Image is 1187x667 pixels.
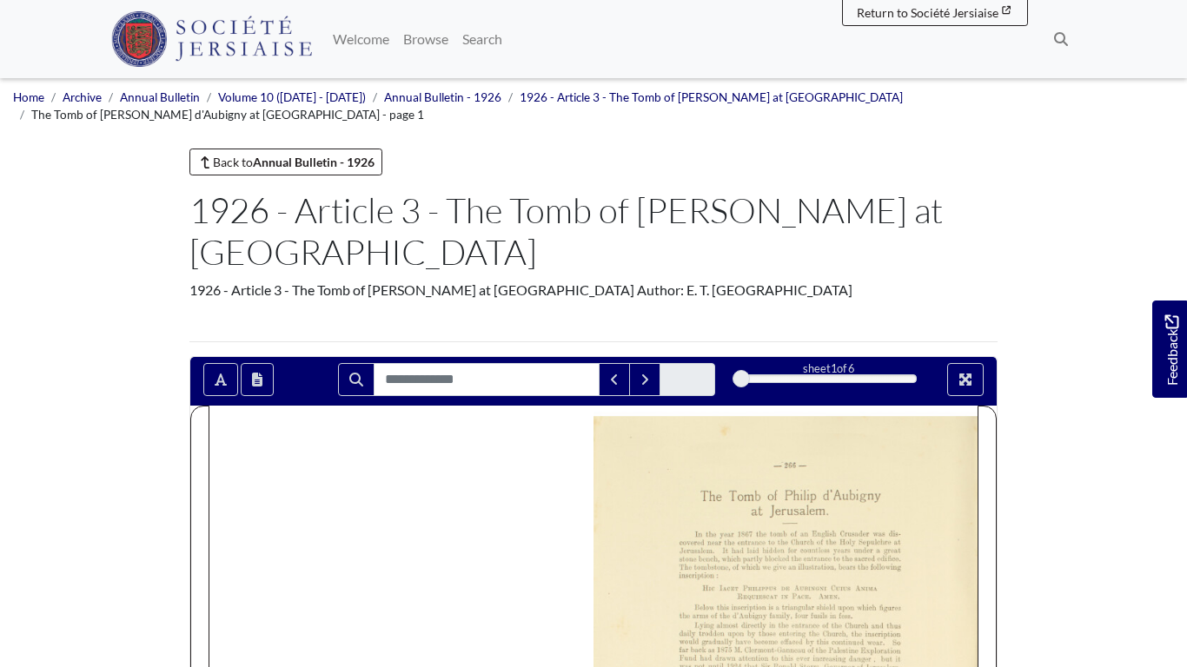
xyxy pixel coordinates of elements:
a: Annual Bulletin [120,90,200,104]
a: Volume 10 ([DATE] - [DATE]) [218,90,366,104]
button: Toggle text selection (Alt+T) [203,363,238,396]
a: Welcome [326,22,396,56]
a: Would you like to provide feedback? [1152,300,1187,398]
button: Search [338,363,375,396]
a: Archive [63,90,102,104]
button: Previous Match [599,363,630,396]
img: Société Jersiaise [111,11,312,67]
a: Search [455,22,509,56]
span: The Tomb of [PERSON_NAME] d'Aubigny at [GEOGRAPHIC_DATA] - page 1 [31,108,424,122]
span: Return to Société Jersiaise [857,5,998,20]
a: Home [13,90,44,104]
a: Société Jersiaise logo [111,7,312,71]
a: Browse [396,22,455,56]
button: Next Match [629,363,660,396]
a: 1926 - Article 3 - The Tomb of [PERSON_NAME] at [GEOGRAPHIC_DATA] [520,90,903,104]
a: Annual Bulletin - 1926 [384,90,501,104]
input: Search for [374,363,600,396]
button: Open transcription window [241,363,274,396]
button: Full screen mode [947,363,984,396]
h1: 1926 - Article 3 - The Tomb of [PERSON_NAME] at [GEOGRAPHIC_DATA] [189,189,998,273]
span: Feedback [1161,314,1182,385]
strong: Annual Bulletin - 1926 [253,155,375,169]
div: sheet of 6 [741,360,917,377]
span: 1 [831,361,837,375]
div: 1926 - Article 3 - The Tomb of [PERSON_NAME] at [GEOGRAPHIC_DATA] Author: E. T. [GEOGRAPHIC_DATA] [189,280,998,300]
a: Back toAnnual Bulletin - 1926 [189,149,382,175]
